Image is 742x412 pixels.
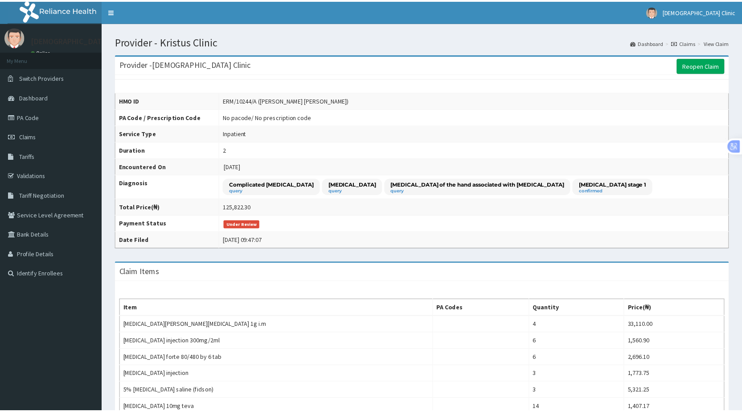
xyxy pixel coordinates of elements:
[225,236,264,245] div: [DATE] 09:47:07
[630,383,731,400] td: 5,321.25
[630,350,731,366] td: 2,696.10
[630,366,731,383] td: 1,773.75
[225,221,262,229] span: Under Review
[533,350,629,366] td: 6
[630,316,731,333] td: 33,110.00
[630,333,731,350] td: 1,560.90
[19,74,65,82] span: Switch Providers
[677,39,701,46] a: Claims
[331,181,379,188] p: [MEDICAL_DATA]
[225,112,314,121] div: No pacode / No prescription code
[231,189,316,193] small: query
[19,191,65,200] span: Tariff Negotiation
[636,39,669,46] a: Dashboard
[116,199,221,216] th: Total Price(₦)
[19,93,48,101] span: Dashboard
[121,316,437,333] td: [MEDICAL_DATA][PERSON_NAME][MEDICAL_DATA] 1g i.m
[710,39,735,46] a: View Claim
[225,162,242,171] span: [DATE]
[225,96,352,105] div: ERM/10244/A ([PERSON_NAME] [PERSON_NAME])
[630,300,731,317] th: Price(₦)
[116,232,221,249] th: Date Filed
[116,158,221,175] th: Encountered On
[584,181,652,188] p: [MEDICAL_DATA] stage 1
[116,109,221,125] th: PA Code / Prescription Code
[225,146,228,154] div: 2
[231,181,316,188] p: Complicated [MEDICAL_DATA]
[121,333,437,350] td: [MEDICAL_DATA] injection 300mg/2ml
[121,366,437,383] td: [MEDICAL_DATA] injection
[4,27,25,47] img: User Image
[31,49,53,55] a: Online
[19,133,37,141] span: Claims
[116,142,221,158] th: Duration
[394,189,569,193] small: query
[116,36,735,47] h1: Provider - Kristus Clinic
[394,181,569,188] p: [MEDICAL_DATA] of the hand associated with [MEDICAL_DATA]
[120,60,253,68] h3: Provider - [DEMOGRAPHIC_DATA] Clinic
[533,366,629,383] td: 3
[683,58,731,73] a: Reopen Claim
[116,216,221,232] th: Payment Status
[533,300,629,317] th: Quantity
[19,152,35,160] span: Tariffs
[331,189,379,193] small: query
[31,36,131,44] p: [DEMOGRAPHIC_DATA] Clinic
[121,350,437,366] td: [MEDICAL_DATA] forte 80/480 by 6 tab
[121,300,437,317] th: Item
[225,203,253,212] div: 125,822.30
[533,333,629,350] td: 6
[120,268,160,276] h3: Claim Items
[652,6,663,17] img: User Image
[584,189,652,193] small: confirmed
[121,383,437,400] td: 5% [MEDICAL_DATA] saline (fidson)
[116,125,221,142] th: Service Type
[436,300,533,317] th: PA Codes
[668,7,742,15] span: [DEMOGRAPHIC_DATA] Clinic
[533,383,629,400] td: 3
[116,175,221,199] th: Diagnosis
[116,92,221,109] th: HMO ID
[533,316,629,333] td: 4
[225,129,248,138] div: Inpatient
